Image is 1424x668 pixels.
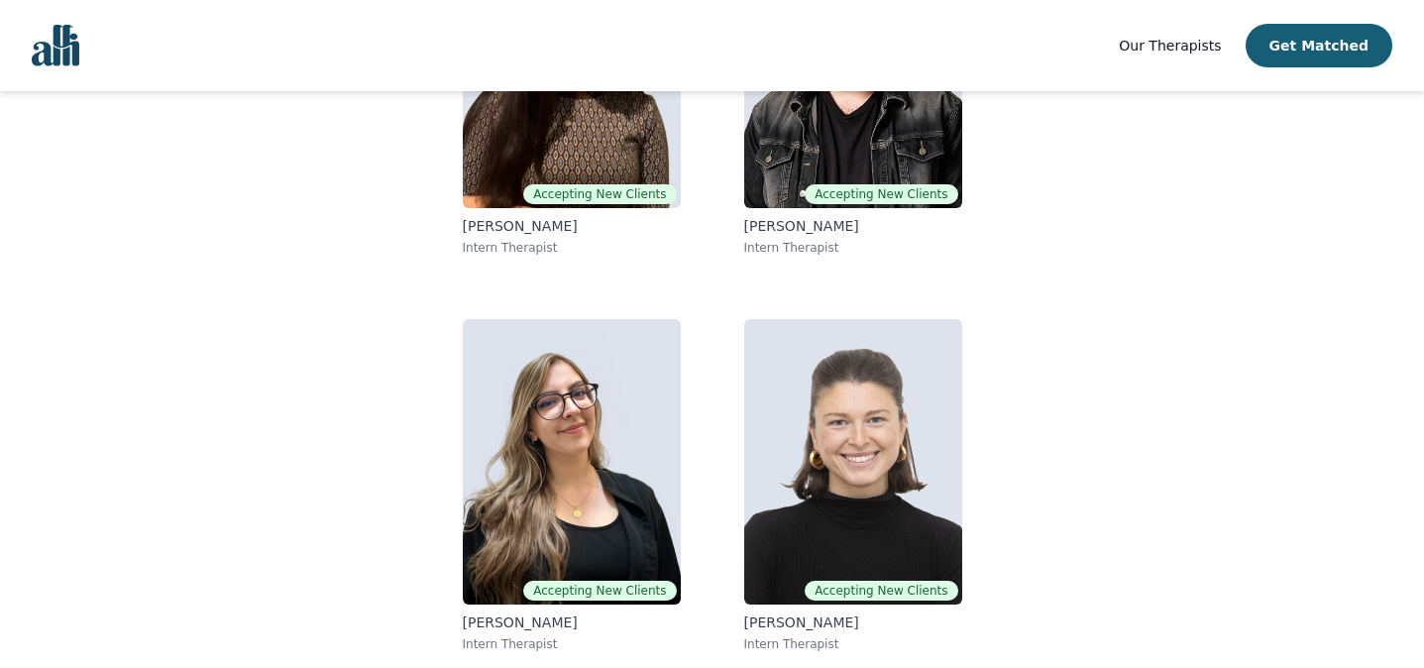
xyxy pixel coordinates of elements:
img: Abby Tait [744,319,962,605]
p: [PERSON_NAME] [744,612,962,632]
p: [PERSON_NAME] [463,612,681,632]
img: alli logo [32,25,79,66]
p: Intern Therapist [744,636,962,652]
a: Our Therapists [1119,34,1221,57]
a: Abby TaitAccepting New Clients[PERSON_NAME]Intern Therapist [728,303,978,668]
p: Intern Therapist [744,240,962,256]
span: Our Therapists [1119,38,1221,54]
p: [PERSON_NAME] [463,216,681,236]
p: Intern Therapist [463,636,681,652]
span: Accepting New Clients [523,184,676,204]
p: Intern Therapist [463,240,681,256]
a: Joanna KomisarAccepting New Clients[PERSON_NAME]Intern Therapist [447,303,697,668]
span: Accepting New Clients [805,184,957,204]
button: Get Matched [1246,24,1392,67]
img: Joanna Komisar [463,319,681,605]
p: [PERSON_NAME] [744,216,962,236]
span: Accepting New Clients [805,581,957,601]
span: Accepting New Clients [523,581,676,601]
